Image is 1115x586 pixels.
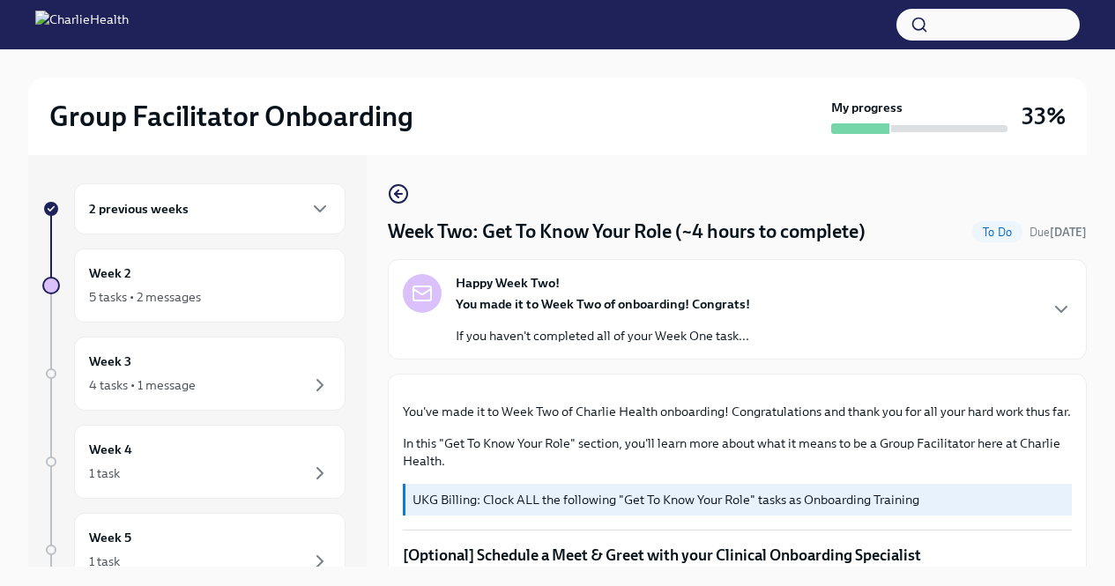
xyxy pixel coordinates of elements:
p: You've made it to Week Two of Charlie Health onboarding! Congratulations and thank you for all yo... [403,403,1072,420]
div: 1 task [89,464,120,482]
h6: Week 3 [89,352,131,371]
div: 1 task [89,553,120,570]
h6: 2 previous weeks [89,199,189,219]
a: Week 41 task [42,425,346,499]
p: [Optional] Schedule a Meet & Greet with your Clinical Onboarding Specialist [403,545,1072,566]
h3: 33% [1022,100,1066,132]
a: Week 34 tasks • 1 message [42,337,346,411]
h4: Week Two: Get To Know Your Role (~4 hours to complete) [388,219,866,245]
strong: [DATE] [1050,226,1087,239]
p: UKG Billing: Clock ALL the following "Get To Know Your Role" tasks as Onboarding Training [413,491,1065,508]
h6: Week 2 [89,263,131,283]
strong: Happy Week Two! [456,274,560,292]
div: 4 tasks • 1 message [89,376,196,394]
p: In this "Get To Know Your Role" section, you'll learn more about what it means to be a Group Faci... [403,434,1072,470]
div: 5 tasks • 2 messages [89,288,201,306]
h6: Week 4 [89,440,132,459]
div: 2 previous weeks [74,183,346,234]
p: If you haven't completed all of your Week One task... [456,327,750,345]
strong: My progress [831,99,903,116]
strong: You made it to Week Two of onboarding! Congrats! [456,296,750,312]
a: Week 25 tasks • 2 messages [42,248,346,323]
span: Due [1030,226,1087,239]
span: To Do [972,226,1022,239]
img: CharlieHealth [35,11,129,39]
span: October 20th, 2025 09:00 [1030,224,1087,241]
h2: Group Facilitator Onboarding [49,99,413,134]
h6: Week 5 [89,528,131,547]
